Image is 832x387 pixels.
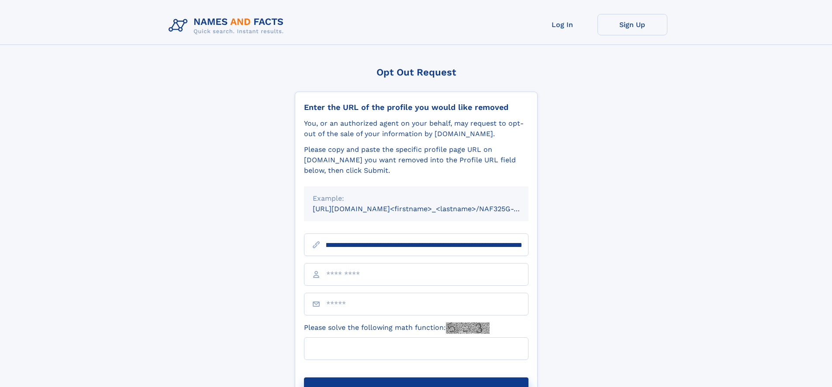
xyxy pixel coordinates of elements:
[295,67,538,78] div: Opt Out Request
[313,205,545,213] small: [URL][DOMAIN_NAME]<firstname>_<lastname>/NAF325G-xxxxxxxx
[304,103,528,112] div: Enter the URL of the profile you would like removed
[304,322,490,334] label: Please solve the following math function:
[597,14,667,35] a: Sign Up
[313,193,520,204] div: Example:
[304,118,528,139] div: You, or an authorized agent on your behalf, may request to opt-out of the sale of your informatio...
[304,144,528,176] div: Please copy and paste the specific profile page URL on [DOMAIN_NAME] you want removed into the Pr...
[528,14,597,35] a: Log In
[165,14,291,38] img: Logo Names and Facts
